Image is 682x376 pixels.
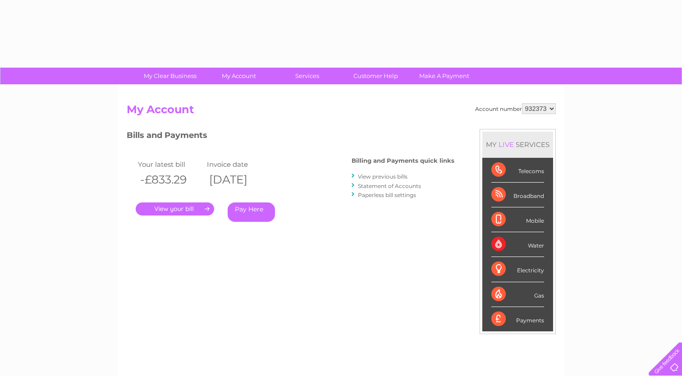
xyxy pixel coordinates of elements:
a: . [136,202,214,216]
a: My Clear Business [133,68,207,84]
div: Account number [475,103,556,114]
h3: Bills and Payments [127,129,454,145]
div: Electricity [491,257,544,282]
a: Statement of Accounts [358,183,421,189]
div: Telecoms [491,158,544,183]
div: Gas [491,282,544,307]
a: Make A Payment [407,68,481,84]
th: [DATE] [205,170,274,189]
div: Broadband [491,183,544,207]
a: My Account [201,68,276,84]
h2: My Account [127,103,556,120]
a: Services [270,68,344,84]
td: Your latest bill [136,158,205,170]
div: MY SERVICES [482,132,553,157]
td: Invoice date [205,158,274,170]
a: Customer Help [339,68,413,84]
div: LIVE [497,140,516,149]
div: Water [491,232,544,257]
div: Mobile [491,207,544,232]
a: Paperless bill settings [358,192,416,198]
a: View previous bills [358,173,407,180]
h4: Billing and Payments quick links [352,157,454,164]
div: Payments [491,307,544,331]
th: -£833.29 [136,170,205,189]
a: Pay Here [228,202,275,222]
